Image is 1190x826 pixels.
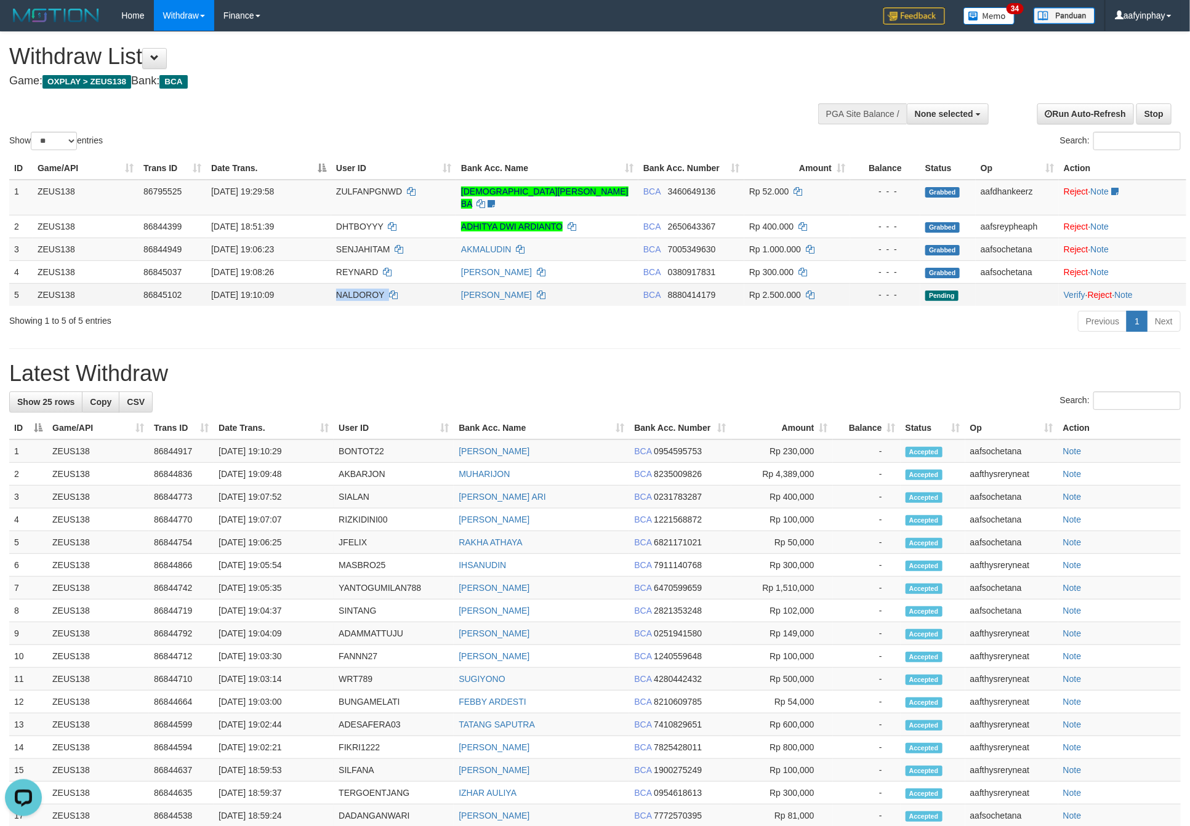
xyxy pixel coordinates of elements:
[965,691,1058,713] td: aafthysreryneat
[214,531,334,554] td: [DATE] 19:06:25
[1091,222,1109,231] a: Note
[334,439,454,463] td: BONTOT22
[214,486,334,508] td: [DATE] 19:07:52
[1063,742,1082,752] a: Note
[634,492,651,502] span: BCA
[459,765,529,775] a: [PERSON_NAME]
[336,244,390,254] span: SENJAHITAM
[965,417,1058,439] th: Op: activate to sort column ascending
[9,668,47,691] td: 11
[1007,3,1023,14] span: 34
[1063,560,1082,570] a: Note
[47,531,149,554] td: ZEUS138
[9,713,47,736] td: 13
[1114,290,1133,300] a: Note
[461,290,532,300] a: [PERSON_NAME]
[9,531,47,554] td: 5
[654,674,702,684] span: Copy 4280442432 to clipboard
[855,185,915,198] div: - - -
[833,554,901,577] td: -
[149,531,214,554] td: 86844754
[906,675,943,685] span: Accepted
[47,577,149,599] td: ZEUS138
[149,622,214,645] td: 86844792
[976,157,1059,180] th: Op: activate to sort column ascending
[9,622,47,645] td: 9
[9,260,33,283] td: 4
[976,260,1059,283] td: aafsochetana
[638,157,744,180] th: Bank Acc. Number: activate to sort column ascending
[654,537,702,547] span: Copy 6821171021 to clipboard
[9,157,33,180] th: ID
[334,622,454,645] td: ADAMMATTUJU
[211,290,274,300] span: [DATE] 19:10:09
[214,622,334,645] td: [DATE] 19:04:09
[963,7,1015,25] img: Button%20Memo.svg
[906,447,943,457] span: Accepted
[33,260,139,283] td: ZEUS138
[1063,583,1082,593] a: Note
[1088,290,1112,300] a: Reject
[47,713,149,736] td: ZEUS138
[1034,7,1095,24] img: panduan.png
[915,109,973,119] span: None selected
[634,697,651,707] span: BCA
[214,577,334,599] td: [DATE] 19:05:35
[925,245,960,255] span: Grabbed
[855,266,915,278] div: - - -
[47,463,149,486] td: ZEUS138
[459,742,529,752] a: [PERSON_NAME]
[654,446,702,456] span: Copy 0954595753 to clipboard
[149,463,214,486] td: 86844836
[459,697,526,707] a: FEBBY ARDESTI
[1059,283,1186,306] td: · ·
[143,244,182,254] span: 86844949
[634,628,651,638] span: BCA
[9,391,82,412] a: Show 25 rows
[336,290,384,300] span: NALDOROY
[47,668,149,691] td: ZEUS138
[749,244,801,254] span: Rp 1.000.000
[1063,651,1082,661] a: Note
[654,628,702,638] span: Copy 0251941580 to clipboard
[47,599,149,622] td: ZEUS138
[731,668,833,691] td: Rp 500,000
[833,622,901,645] td: -
[9,180,33,215] td: 1
[976,238,1059,260] td: aafsochetana
[459,674,505,684] a: SUGIYONO
[731,439,833,463] td: Rp 230,000
[9,599,47,622] td: 8
[855,243,915,255] div: - - -
[1064,222,1088,231] a: Reject
[965,668,1058,691] td: aafthysreryneat
[731,577,833,599] td: Rp 1,510,000
[833,599,901,622] td: -
[634,651,651,661] span: BCA
[1063,515,1082,524] a: Note
[336,267,378,277] span: REYNARD
[47,622,149,645] td: ZEUS138
[976,215,1059,238] td: aafsreypheaph
[214,668,334,691] td: [DATE] 19:03:14
[119,391,153,412] a: CSV
[654,697,702,707] span: Copy 8210609785 to clipboard
[214,645,334,668] td: [DATE] 19:03:30
[459,515,529,524] a: [PERSON_NAME]
[654,560,702,570] span: Copy 7911140768 to clipboard
[1136,103,1172,124] a: Stop
[1064,290,1085,300] a: Verify
[731,622,833,645] td: Rp 149,000
[731,599,833,622] td: Rp 102,000
[668,267,716,277] span: Copy 0380917831 to clipboard
[143,267,182,277] span: 86845037
[833,463,901,486] td: -
[654,651,702,661] span: Copy 1240559648 to clipboard
[965,645,1058,668] td: aafthysreryneat
[9,310,486,327] div: Showing 1 to 5 of 5 entries
[9,577,47,599] td: 7
[47,508,149,531] td: ZEUS138
[906,606,943,617] span: Accepted
[654,515,702,524] span: Copy 1221568872 to clipboard
[1064,267,1088,277] a: Reject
